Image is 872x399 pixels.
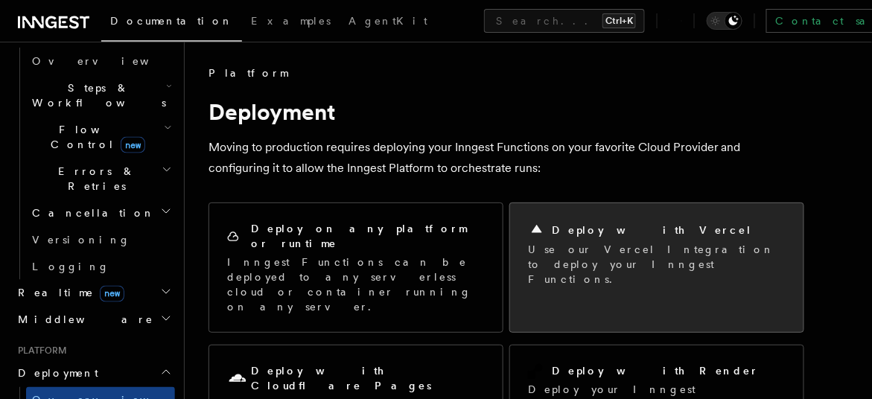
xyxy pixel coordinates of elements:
[12,307,175,333] button: Middleware
[26,164,162,194] span: Errors & Retries
[484,9,645,33] button: Search...Ctrl+K
[349,15,427,27] span: AgentKit
[26,122,164,152] span: Flow Control
[26,80,166,110] span: Steps & Workflows
[209,137,804,179] p: Moving to production requires deploying your Inngest Functions on your favorite Cloud Provider an...
[552,223,753,237] h2: Deploy with Vercel
[32,55,185,67] span: Overview
[12,360,175,387] button: Deployment
[227,255,485,314] p: Inngest Functions can be deployed to any serverless cloud or container running on any server.
[110,15,233,27] span: Documentation
[552,363,760,378] h2: Deploy with Render
[100,286,124,302] span: new
[26,253,175,280] a: Logging
[242,4,340,40] a: Examples
[12,48,175,280] div: Inngest Functions
[101,4,242,42] a: Documentation
[26,205,155,220] span: Cancellation
[26,116,175,158] button: Flow Controlnew
[12,345,67,357] span: Platform
[32,234,130,246] span: Versioning
[12,280,175,307] button: Realtimenew
[121,137,145,153] span: new
[26,48,175,74] a: Overview
[251,363,485,393] h2: Deploy with Cloudflare Pages
[12,286,124,301] span: Realtime
[209,202,503,333] a: Deploy on any platform or runtimeInngest Functions can be deployed to any serverless cloud or con...
[26,226,175,253] a: Versioning
[26,158,175,199] button: Errors & Retries
[251,221,485,251] h2: Deploy on any platform or runtime
[26,74,175,116] button: Steps & Workflows
[528,242,786,287] p: Use our Vercel Integration to deploy your Inngest Functions.
[209,98,804,125] h1: Deployment
[251,15,331,27] span: Examples
[209,66,287,80] span: Platform
[32,261,109,272] span: Logging
[12,313,153,328] span: Middleware
[602,13,636,28] kbd: Ctrl+K
[12,366,98,381] span: Deployment
[26,199,175,226] button: Cancellation
[340,4,436,40] a: AgentKit
[227,368,248,389] svg: Cloudflare
[707,12,742,30] button: Toggle dark mode
[509,202,804,333] a: Deploy with VercelUse our Vercel Integration to deploy your Inngest Functions.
